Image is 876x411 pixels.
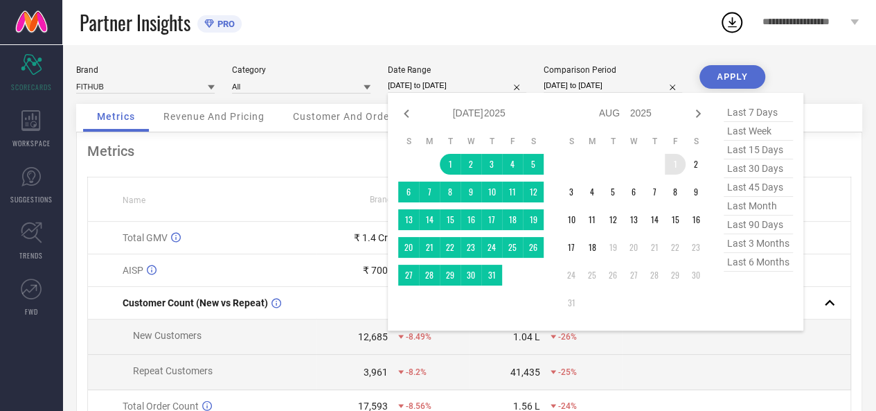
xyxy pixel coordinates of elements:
[686,154,706,175] td: Sat Aug 02 2025
[523,182,544,202] td: Sat Jul 12 2025
[665,136,686,147] th: Friday
[510,367,540,378] div: 41,435
[502,182,523,202] td: Fri Jul 11 2025
[406,401,431,411] span: -8.56%
[11,82,52,92] span: SCORECARDS
[699,65,765,89] button: APPLY
[502,209,523,230] td: Fri Jul 18 2025
[440,136,461,147] th: Tuesday
[25,306,38,317] span: FWD
[87,143,851,159] div: Metrics
[724,103,793,122] span: last 7 days
[523,209,544,230] td: Sat Jul 19 2025
[440,265,461,286] td: Tue Jul 29 2025
[133,330,202,341] span: New Customers
[354,232,388,243] div: ₹ 1.4 Cr
[523,136,544,147] th: Saturday
[358,331,388,342] div: 12,685
[398,136,419,147] th: Sunday
[602,182,623,202] td: Tue Aug 05 2025
[561,209,582,230] td: Sun Aug 10 2025
[388,78,526,93] input: Select date range
[602,265,623,286] td: Tue Aug 26 2025
[440,154,461,175] td: Tue Jul 01 2025
[582,182,602,202] td: Mon Aug 04 2025
[644,237,665,258] td: Thu Aug 21 2025
[502,237,523,258] td: Fri Jul 25 2025
[123,195,145,205] span: Name
[481,136,502,147] th: Thursday
[502,154,523,175] td: Fri Jul 04 2025
[665,209,686,230] td: Fri Aug 15 2025
[724,197,793,216] span: last month
[644,265,665,286] td: Thu Aug 28 2025
[724,178,793,197] span: last 45 days
[724,216,793,234] span: last 90 days
[133,365,213,376] span: Repeat Customers
[513,331,540,342] div: 1.04 L
[561,265,582,286] td: Sun Aug 24 2025
[123,265,143,276] span: AISP
[644,182,665,202] td: Thu Aug 07 2025
[461,209,481,230] td: Wed Jul 16 2025
[623,237,644,258] td: Wed Aug 20 2025
[502,136,523,147] th: Friday
[582,209,602,230] td: Mon Aug 11 2025
[623,136,644,147] th: Wednesday
[623,182,644,202] td: Wed Aug 06 2025
[461,237,481,258] td: Wed Jul 23 2025
[461,182,481,202] td: Wed Jul 09 2025
[398,209,419,230] td: Sun Jul 13 2025
[398,105,415,122] div: Previous month
[582,136,602,147] th: Monday
[644,136,665,147] th: Thursday
[398,265,419,286] td: Sun Jul 27 2025
[461,154,481,175] td: Wed Jul 02 2025
[481,237,502,258] td: Thu Jul 24 2025
[232,65,370,75] div: Category
[724,141,793,159] span: last 15 days
[724,253,793,272] span: last 6 months
[440,237,461,258] td: Tue Jul 22 2025
[523,154,544,175] td: Sat Jul 05 2025
[481,265,502,286] td: Thu Jul 31 2025
[214,19,235,29] span: PRO
[363,265,388,276] div: ₹ 700
[544,65,682,75] div: Comparison Period
[481,154,502,175] td: Thu Jul 03 2025
[724,122,793,141] span: last week
[388,65,526,75] div: Date Range
[123,297,268,308] span: Customer Count (New vs Repeat)
[123,232,168,243] span: Total GMV
[364,367,388,378] div: 3,961
[163,111,265,122] span: Revenue And Pricing
[398,237,419,258] td: Sun Jul 20 2025
[97,111,135,122] span: Metrics
[406,332,431,342] span: -8.49%
[561,136,582,147] th: Sunday
[724,159,793,178] span: last 30 days
[419,209,440,230] td: Mon Jul 14 2025
[481,209,502,230] td: Thu Jul 17 2025
[80,8,190,37] span: Partner Insights
[12,138,51,148] span: WORKSPACE
[558,401,577,411] span: -24%
[419,182,440,202] td: Mon Jul 07 2025
[724,234,793,253] span: last 3 months
[602,136,623,147] th: Tuesday
[644,209,665,230] td: Thu Aug 14 2025
[544,78,682,93] input: Select comparison period
[686,182,706,202] td: Sat Aug 09 2025
[686,265,706,286] td: Sat Aug 30 2025
[419,265,440,286] td: Mon Jul 28 2025
[419,237,440,258] td: Mon Jul 21 2025
[481,182,502,202] td: Thu Jul 10 2025
[623,265,644,286] td: Wed Aug 27 2025
[686,237,706,258] td: Sat Aug 23 2025
[561,237,582,258] td: Sun Aug 17 2025
[558,332,577,342] span: -26%
[76,65,215,75] div: Brand
[419,136,440,147] th: Monday
[665,154,686,175] td: Fri Aug 01 2025
[19,250,43,261] span: TRENDS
